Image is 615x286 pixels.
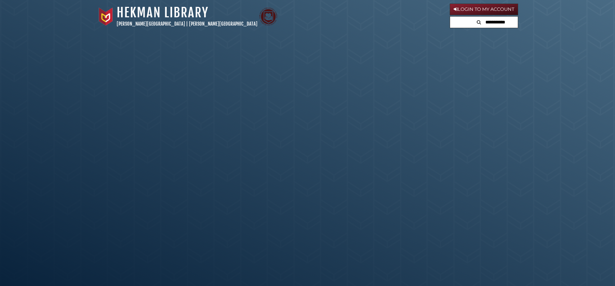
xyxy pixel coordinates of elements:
[189,21,257,27] a: [PERSON_NAME][GEOGRAPHIC_DATA]
[477,20,481,25] i: Search
[117,21,185,27] a: [PERSON_NAME][GEOGRAPHIC_DATA]
[475,17,483,26] button: Search
[259,8,277,26] img: Calvin Theological Seminary
[117,5,208,21] a: Hekman Library
[97,8,115,26] img: Calvin University
[450,4,518,15] a: Login to My Account
[186,21,188,27] span: |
